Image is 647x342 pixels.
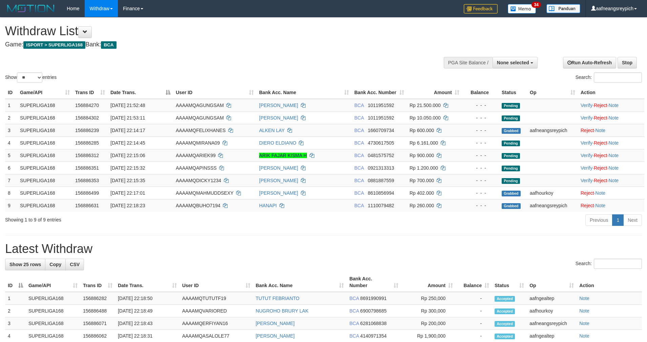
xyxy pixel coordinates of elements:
[502,153,520,159] span: Pending
[5,214,265,223] div: Showing 1 to 9 of 9 entries
[256,308,309,314] a: NUGROHO BRURY LAK
[368,203,394,208] span: Copy 1110079482 to clipboard
[444,57,493,68] div: PGA Site Balance /
[75,178,99,183] span: 156886353
[502,128,521,134] span: Grabbed
[578,199,644,212] td: ·
[407,86,462,99] th: Amount: activate to sort column ascending
[576,259,642,269] label: Search:
[502,115,520,121] span: Pending
[368,178,394,183] span: Copy 0881887559 to clipboard
[578,99,644,112] td: · ·
[579,296,589,301] a: Note
[578,136,644,149] td: · ·
[410,190,434,196] span: Rp 402.000
[456,317,492,330] td: -
[115,317,180,330] td: [DATE] 22:18:43
[360,333,387,339] span: Copy 4140971354 to clipboard
[349,321,359,326] span: BCA
[456,292,492,305] td: -
[368,165,394,171] span: Copy 0921313313 to clipboard
[45,259,66,270] a: Copy
[17,124,72,136] td: SUPERLIGA168
[17,72,42,83] select: Showentries
[502,191,521,196] span: Grabbed
[585,214,612,226] a: Previous
[75,115,99,121] span: 156884302
[75,140,99,146] span: 156886285
[354,178,364,183] span: BCA
[410,178,434,183] span: Rp 700.000
[5,86,17,99] th: ID
[5,199,17,212] td: 9
[594,165,607,171] a: Reject
[493,57,538,68] button: None selected
[581,115,592,121] a: Verify
[5,187,17,199] td: 8
[5,3,57,14] img: MOTION_logo.png
[531,2,541,8] span: 34
[410,103,441,108] span: Rp 21.500.000
[581,153,592,158] a: Verify
[115,292,180,305] td: [DATE] 22:18:50
[527,124,578,136] td: aafneangsreypich
[502,103,520,109] span: Pending
[462,86,499,99] th: Balance
[75,203,99,208] span: 156886631
[180,317,253,330] td: AAAAMQERFIYAN16
[110,153,145,158] span: [DATE] 22:15:06
[5,111,17,124] td: 2
[465,190,496,196] div: - - -
[75,103,99,108] span: 156884270
[352,86,407,99] th: Bank Acc. Number: activate to sort column ascending
[464,4,498,14] img: Feedback.jpg
[527,305,577,317] td: aafhourkoy
[110,128,145,133] span: [DATE] 22:14:17
[465,152,496,159] div: - - -
[608,140,619,146] a: Note
[176,190,233,196] span: AAAAMQMAHMUDDSEXY
[456,273,492,292] th: Balance: activate to sort column ascending
[176,115,224,121] span: AAAAMQAGUNGSAM
[256,333,295,339] a: [PERSON_NAME]
[465,202,496,209] div: - - -
[594,178,607,183] a: Reject
[354,115,364,121] span: BCA
[173,86,256,99] th: User ID: activate to sort column ascending
[410,128,434,133] span: Rp 600.000
[354,190,364,196] span: BCA
[180,305,253,317] td: AAAAMQVARIORED
[176,103,224,108] span: AAAAMQAGUNGSAM
[5,273,26,292] th: ID: activate to sort column descending
[618,57,637,68] a: Stop
[256,321,295,326] a: [PERSON_NAME]
[110,103,145,108] span: [DATE] 21:52:48
[581,140,592,146] a: Verify
[354,140,364,146] span: BCA
[368,140,394,146] span: Copy 4730617505 to clipboard
[259,178,298,183] a: [PERSON_NAME]
[608,153,619,158] a: Note
[594,103,607,108] a: Reject
[354,128,364,133] span: BCA
[17,86,72,99] th: Game/API: activate to sort column ascending
[594,153,607,158] a: Reject
[256,86,352,99] th: Bank Acc. Name: activate to sort column ascending
[180,273,253,292] th: User ID: activate to sort column ascending
[5,41,424,48] h4: Game: Bank:
[608,115,619,121] a: Note
[253,273,347,292] th: Bank Acc. Name: activate to sort column ascending
[499,86,527,99] th: Status
[180,292,253,305] td: AAAAMQTUTUTF19
[70,262,80,267] span: CSV
[80,317,115,330] td: 156886071
[596,190,606,196] a: Note
[594,115,607,121] a: Reject
[594,72,642,83] input: Search:
[259,140,296,146] a: DIERO ELDIANO
[108,86,173,99] th: Date Trans.: activate to sort column descending
[72,86,108,99] th: Trans ID: activate to sort column ascending
[5,162,17,174] td: 6
[410,153,434,158] span: Rp 900.000
[563,57,616,68] a: Run Auto-Refresh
